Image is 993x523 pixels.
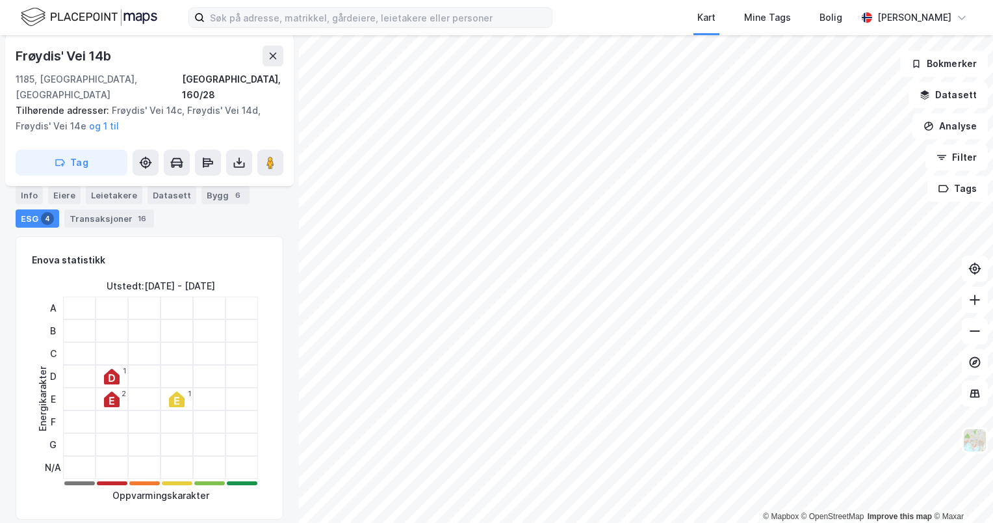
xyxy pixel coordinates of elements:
button: Tags [927,176,988,202]
img: logo.f888ab2527a4732fd821a326f86c7f29.svg [21,6,157,29]
a: Mapbox [763,512,799,521]
div: Enova statistikk [32,252,105,268]
span: Tilhørende adresser: [16,105,112,116]
div: Datasett [148,186,196,204]
div: [PERSON_NAME] [877,10,951,25]
button: Analyse [912,113,988,139]
button: Tag [16,150,127,176]
div: C [45,342,61,365]
div: [GEOGRAPHIC_DATA], 160/28 [182,72,283,103]
a: Improve this map [868,512,932,521]
div: Oppvarmingskarakter [112,488,209,503]
div: Mine Tags [744,10,791,25]
div: E [45,388,61,410]
div: 1185, [GEOGRAPHIC_DATA], [GEOGRAPHIC_DATA] [16,72,182,103]
a: OpenStreetMap [801,512,864,521]
div: ESG [16,209,59,228]
input: Søk på adresse, matrikkel, gårdeiere, leietakere eller personer [205,8,552,27]
div: Kontrollprogram for chat [928,461,993,523]
div: F [45,410,61,433]
div: Frøydis' Vei 14c, Frøydis' Vei 14d, Frøydis' Vei 14e [16,103,273,134]
div: Eiere [48,186,81,204]
div: B [45,319,61,342]
div: Bygg [201,186,250,204]
img: Z [962,428,987,453]
div: D [45,365,61,388]
div: Bolig [819,10,842,25]
div: A [45,297,61,319]
div: 16 [135,212,149,225]
div: Frøydis' Vei 14b [16,46,114,66]
button: Datasett [909,82,988,108]
div: 1 [123,367,126,375]
div: Leietakere [86,186,142,204]
div: Transaksjoner [64,209,154,228]
div: G [45,433,61,456]
button: Filter [925,144,988,170]
div: 6 [231,189,244,202]
div: Info [16,186,43,204]
button: Bokmerker [900,51,988,77]
iframe: Chat Widget [928,461,993,523]
div: Kart [697,10,716,25]
div: 1 [188,390,191,397]
div: Utstedt : [DATE] - [DATE] [107,278,215,294]
div: N/A [45,456,61,479]
div: Energikarakter [35,366,51,431]
div: 2 [122,390,126,397]
div: 4 [41,212,54,225]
